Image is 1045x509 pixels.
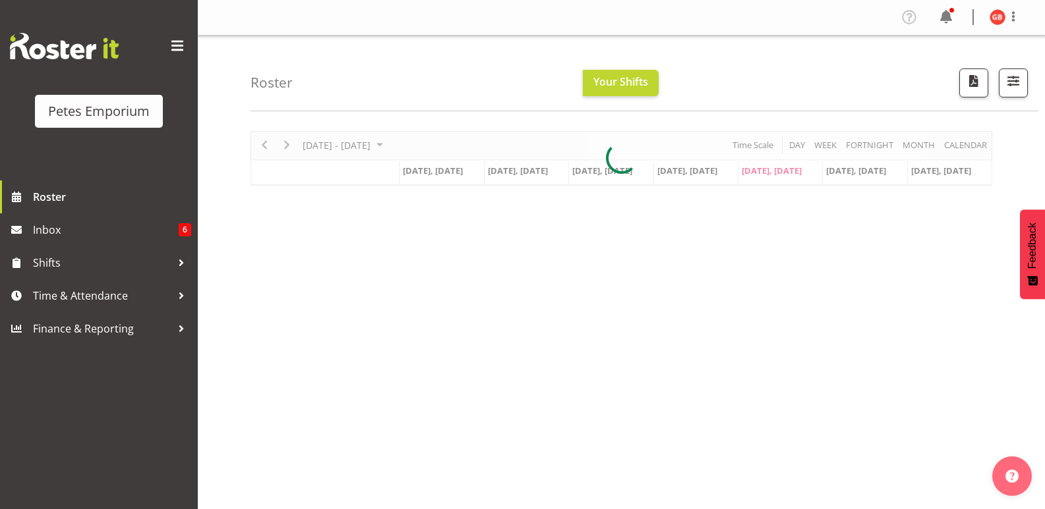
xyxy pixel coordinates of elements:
[583,70,659,96] button: Your Shifts
[1005,469,1019,483] img: help-xxl-2.png
[48,101,150,121] div: Petes Emporium
[1027,223,1038,269] span: Feedback
[990,9,1005,25] img: gillian-byford11184.jpg
[179,223,191,236] span: 6
[999,68,1028,97] button: Filter Shifts
[593,74,648,89] span: Your Shifts
[33,319,171,338] span: Finance & Reporting
[251,75,293,90] h4: Roster
[959,68,988,97] button: Download a PDF of the roster according to the set date range.
[1020,209,1045,299] button: Feedback - Show survey
[33,253,171,273] span: Shifts
[33,220,179,240] span: Inbox
[33,286,171,306] span: Time & Attendance
[33,187,191,207] span: Roster
[10,33,119,59] img: Rosterit website logo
